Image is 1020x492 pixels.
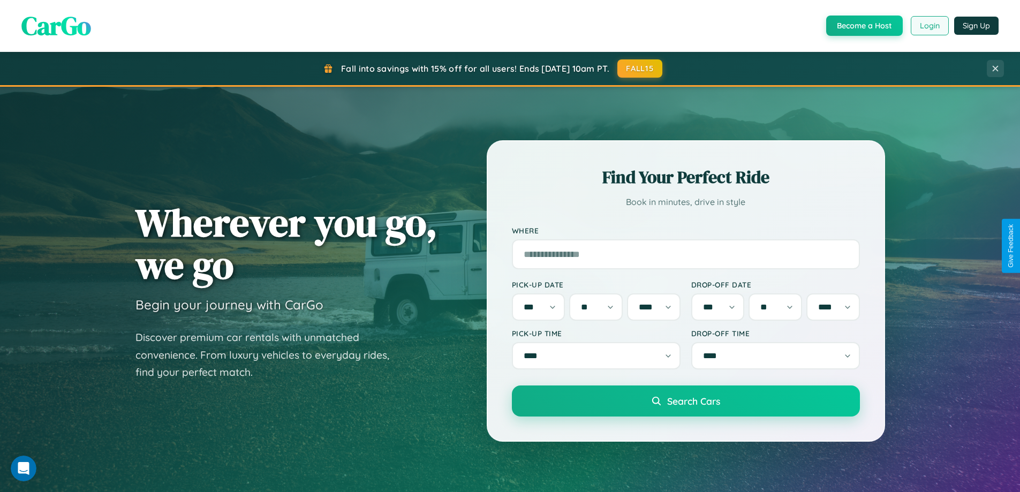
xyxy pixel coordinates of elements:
button: Search Cars [512,385,860,417]
div: Give Feedback [1007,224,1015,268]
h3: Begin your journey with CarGo [135,297,323,313]
button: Sign Up [954,17,999,35]
p: Book in minutes, drive in style [512,194,860,210]
label: Pick-up Date [512,280,681,289]
button: Become a Host [826,16,903,36]
label: Drop-off Date [691,280,860,289]
span: Fall into savings with 15% off for all users! Ends [DATE] 10am PT. [341,63,609,74]
span: Search Cars [667,395,720,407]
h1: Wherever you go, we go [135,201,437,286]
h2: Find Your Perfect Ride [512,165,860,189]
button: Login [911,16,949,35]
iframe: Intercom live chat [11,456,36,481]
button: FALL15 [617,59,662,78]
label: Pick-up Time [512,329,681,338]
span: CarGo [21,8,91,43]
p: Discover premium car rentals with unmatched convenience. From luxury vehicles to everyday rides, ... [135,329,403,381]
label: Where [512,226,860,235]
label: Drop-off Time [691,329,860,338]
